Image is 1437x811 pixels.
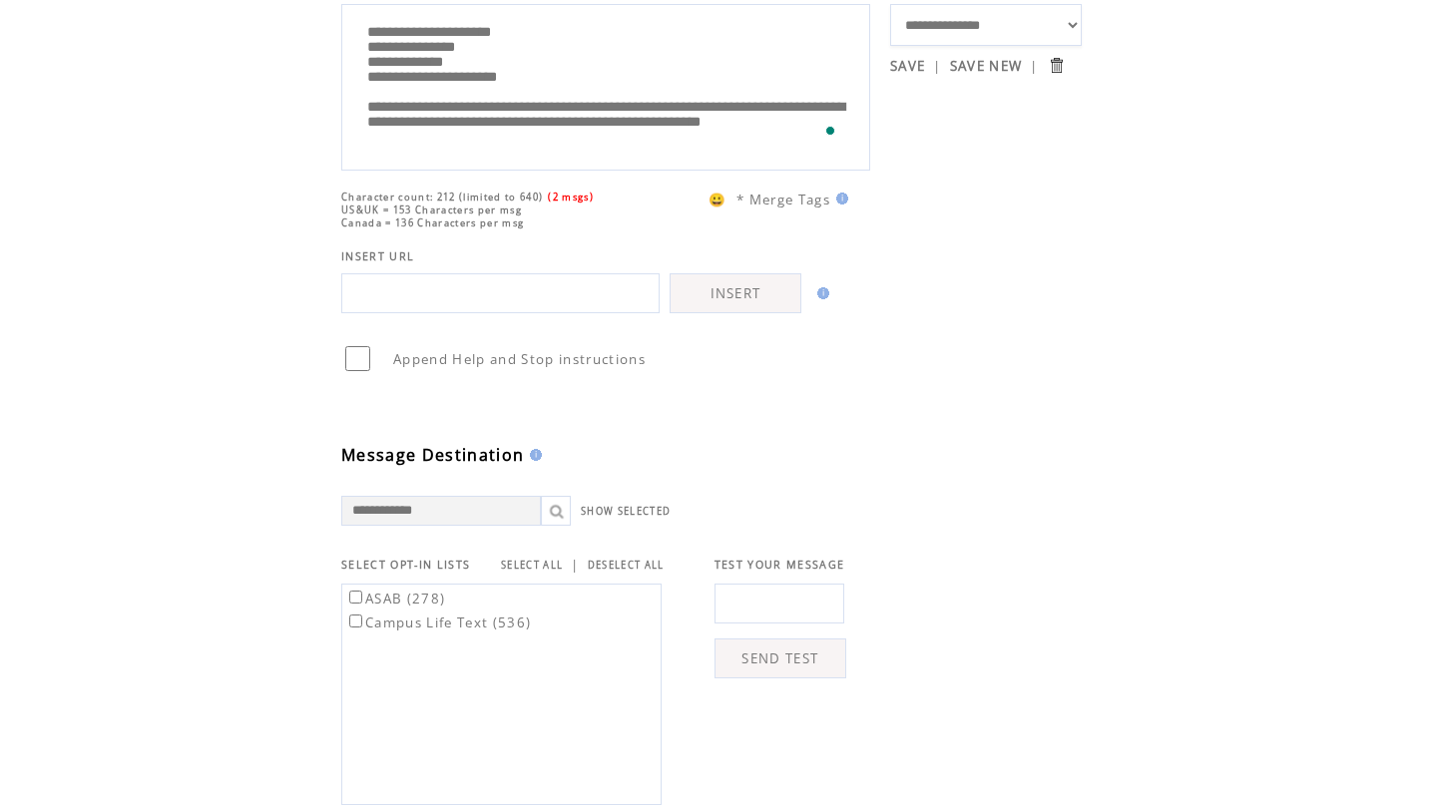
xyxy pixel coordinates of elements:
span: * Merge Tags [736,191,830,208]
span: SELECT OPT-IN LISTS [341,558,470,572]
textarea: To enrich screen reader interactions, please activate Accessibility in Grammarly extension settings [352,10,859,160]
input: ASAB (278) [349,591,362,604]
span: | [1030,57,1038,75]
label: Campus Life Text (536) [345,613,531,631]
img: help.gif [524,449,542,461]
a: INSERT [670,273,801,313]
input: Submit [1047,56,1066,75]
span: Message Destination [341,444,524,466]
span: (2 msgs) [548,191,594,203]
span: US&UK = 153 Characters per msg [341,203,522,216]
span: Append Help and Stop instructions [393,350,646,368]
a: DESELECT ALL [588,559,665,572]
a: SAVE NEW [950,57,1023,75]
a: SHOW SELECTED [581,505,671,518]
span: | [571,556,579,574]
span: | [933,57,941,75]
img: help.gif [811,287,829,299]
span: Character count: 212 (limited to 640) [341,191,543,203]
span: INSERT URL [341,249,414,263]
a: SELECT ALL [501,559,563,572]
input: Campus Life Text (536) [349,614,362,627]
label: ASAB (278) [345,590,445,608]
span: TEST YOUR MESSAGE [715,558,845,572]
img: help.gif [830,193,848,204]
a: SAVE [890,57,925,75]
span: Canada = 136 Characters per msg [341,216,524,229]
a: SEND TEST [715,638,846,678]
span: 😀 [709,191,726,208]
